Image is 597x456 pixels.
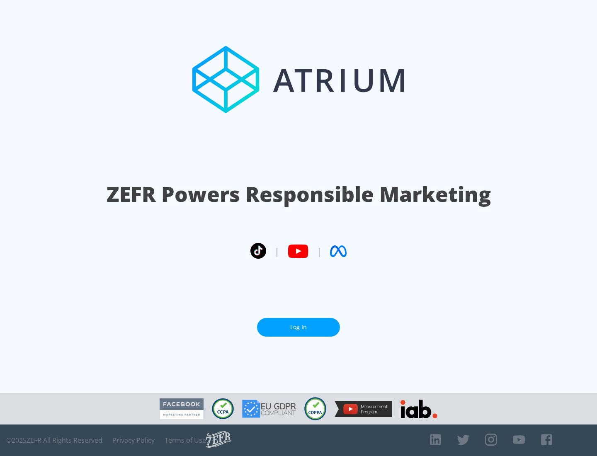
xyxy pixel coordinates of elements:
a: Privacy Policy [112,436,155,444]
img: Facebook Marketing Partner [160,398,204,420]
img: IAB [400,400,437,418]
a: Log In [257,318,340,337]
span: | [317,245,322,257]
img: YouTube Measurement Program [335,401,392,417]
img: CCPA Compliant [212,398,234,419]
span: | [274,245,279,257]
span: © 2025 ZEFR All Rights Reserved [6,436,102,444]
img: COPPA Compliant [304,397,326,420]
a: Terms of Use [165,436,206,444]
h1: ZEFR Powers Responsible Marketing [107,180,491,209]
img: GDPR Compliant [242,400,296,418]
